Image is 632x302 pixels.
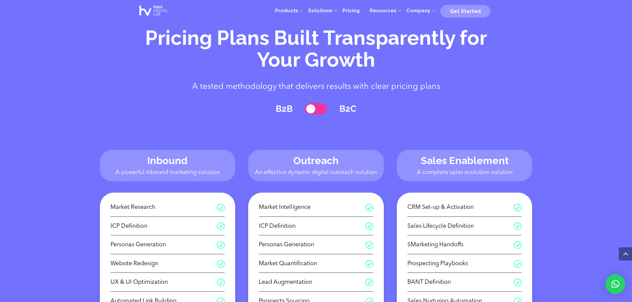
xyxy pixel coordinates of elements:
[110,221,217,231] span: ICP Definition
[275,8,298,14] span: Products
[259,259,365,269] span: Market Quantification
[514,278,522,286] span: R
[217,260,225,268] span: R
[365,260,373,268] span: R
[293,155,339,166] span: Outreach
[339,104,356,114] label: B2C
[303,1,337,21] a: Solutions
[217,204,225,211] span: R
[110,202,217,212] span: Market Research
[217,278,225,286] span: R
[421,155,509,166] span: Sales Enablement
[370,8,396,14] span: Resources
[259,240,365,250] span: Personas Generation
[147,155,187,166] span: Inbound
[514,222,522,230] span: R
[308,8,332,14] span: Solutions
[365,1,401,21] a: Resources
[407,202,514,212] span: CRM Set-up & Activation
[365,241,373,249] span: R
[342,8,360,14] span: Pricing
[365,222,373,230] span: R
[401,1,435,21] a: Company
[259,202,365,212] span: Market Intelligence
[407,259,514,269] span: Prospecting Playbooks
[406,8,430,14] span: Company
[276,104,293,114] label: B2B
[514,241,522,249] span: R
[407,240,514,250] span: SMarketing Handoffs
[255,169,377,175] span: An effective dynamic digital outreach solution
[407,277,514,287] span: BANT Definition
[440,6,490,16] a: Get Started
[365,278,373,286] span: R
[110,277,217,287] span: UX & UI Optimization
[337,1,365,21] a: Pricing
[110,259,217,269] span: Website Redesign
[365,204,373,211] span: R
[514,260,522,268] span: R
[407,221,514,231] span: Sales Lifecycle Definition
[450,8,481,14] span: Get Started
[514,204,522,211] span: R
[217,222,225,230] span: R
[259,221,365,231] span: ICP Definition
[217,241,225,249] span: R
[259,277,365,287] span: Lead Augmentation
[110,240,217,250] span: Personas Generation
[115,169,220,175] span: A powerful inbound marketing solution
[270,1,303,21] a: Products
[417,169,513,175] span: A complete sales evolution solution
